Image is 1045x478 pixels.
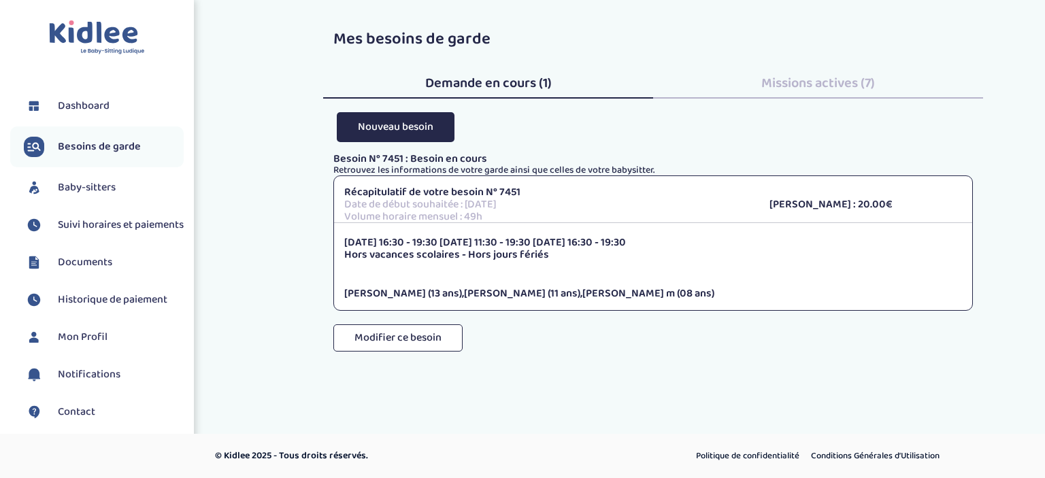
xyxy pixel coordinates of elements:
[58,254,112,271] span: Documents
[58,98,110,114] span: Dashboard
[24,137,44,157] img: besoin.svg
[333,337,463,364] a: Modifier ce besoin
[582,285,714,302] span: [PERSON_NAME] m (08 ans)
[24,252,184,273] a: Documents
[337,112,454,141] button: Nouveau besoin
[344,237,962,249] p: [DATE] 16:30 - 19:30 [DATE] 11:30 - 19:30 [DATE] 16:30 - 19:30
[24,137,184,157] a: Besoins de garde
[769,199,962,211] p: [PERSON_NAME] : 20.00€
[24,252,44,273] img: documents.svg
[58,329,107,345] span: Mon Profil
[24,215,44,235] img: suivihoraire.svg
[58,180,116,196] span: Baby-sitters
[344,199,749,211] p: Date de début souhaitée : [DATE]
[24,364,184,385] a: Notifications
[344,186,749,199] p: Récapitulatif de votre besoin N° 7451
[761,72,875,94] span: Missions actives (7)
[344,249,962,261] p: Hors vacances scolaires - Hors jours fériés
[344,285,462,302] span: [PERSON_NAME] (13 ans)
[691,447,804,465] a: Politique de confidentialité
[58,366,120,383] span: Notifications
[58,404,95,420] span: Contact
[333,165,973,175] p: Retrouvez les informations de votre garde ainsi que celles de votre babysitter.
[806,447,944,465] a: Conditions Générales d’Utilisation
[344,288,962,300] p: , ,
[24,364,44,385] img: notification.svg
[24,290,44,310] img: suivihoraire.svg
[58,292,167,308] span: Historique de paiement
[24,290,184,310] a: Historique de paiement
[333,26,491,52] span: Mes besoins de garde
[24,402,184,422] a: Contact
[333,153,973,165] p: Besoin N° 7451 : Besoin en cours
[24,96,184,116] a: Dashboard
[24,215,184,235] a: Suivi horaires et paiements
[24,327,44,347] img: profil.svg
[344,211,749,223] p: Volume horaire mensuel : 49h
[58,139,141,155] span: Besoins de garde
[24,327,184,347] a: Mon Profil
[464,285,580,302] span: [PERSON_NAME] (11 ans)
[24,177,184,198] a: Baby-sitters
[49,20,145,55] img: logo.svg
[24,402,44,422] img: contact.svg
[58,217,184,233] span: Suivi horaires et paiements
[425,72,552,94] span: Demande en cours (1)
[333,324,463,352] button: Modifier ce besoin
[24,177,44,198] img: babysitters.svg
[215,449,580,463] p: © Kidlee 2025 - Tous droits réservés.
[24,96,44,116] img: dashboard.svg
